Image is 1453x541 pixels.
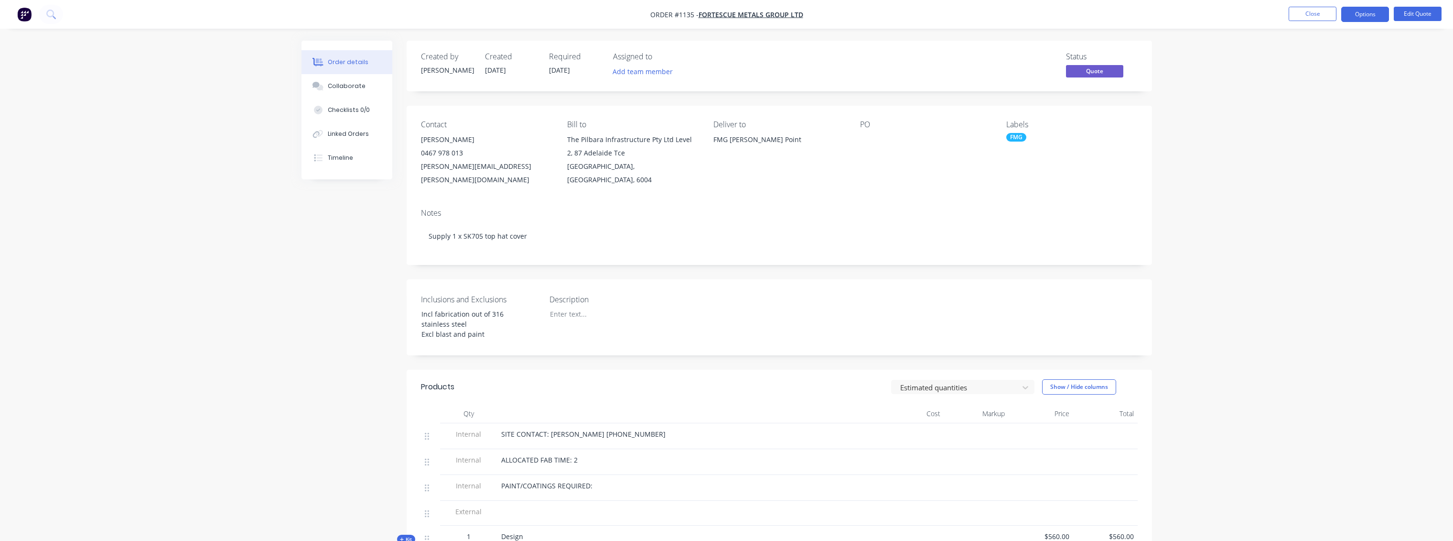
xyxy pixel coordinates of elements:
span: Internal [444,455,494,465]
label: Description [549,294,669,305]
button: Linked Orders [301,122,392,146]
div: FMG [1006,133,1026,142]
div: Products [421,381,454,393]
div: [PERSON_NAME]0467 978 013[PERSON_NAME][EMAIL_ADDRESS][PERSON_NAME][DOMAIN_NAME] [421,133,552,187]
div: Supply 1 x SK705 top hat cover [421,221,1138,251]
button: Checklists 0/0 [301,98,392,122]
span: SITE CONTACT: [PERSON_NAME] [PHONE_NUMBER] [501,430,666,439]
img: Factory [17,7,32,22]
div: Linked Orders [328,130,369,138]
div: Created [485,52,538,61]
div: Contact [421,120,552,129]
div: Price [1009,404,1073,423]
button: Edit Quote [1394,7,1442,21]
div: Deliver to [713,120,844,129]
span: [DATE] [485,66,506,75]
div: [PERSON_NAME][EMAIL_ADDRESS][PERSON_NAME][DOMAIN_NAME] [421,160,552,187]
button: Add team member [613,65,678,78]
span: Internal [444,429,494,439]
span: Design [501,532,523,541]
span: External [444,507,494,517]
div: [PERSON_NAME] [421,65,474,75]
div: Bill to [567,120,698,129]
span: PAINT/COATINGS REQUIRED: [501,481,592,490]
button: Options [1341,7,1389,22]
div: PO [860,120,991,129]
span: Internal [444,481,494,491]
div: The Pilbara Infrastructure Pty Ltd Level 2, 87 Adelaide Tce [567,133,698,160]
div: Timeline [328,154,353,162]
div: Created by [421,52,474,61]
div: Qty [440,404,497,423]
div: [GEOGRAPHIC_DATA], [GEOGRAPHIC_DATA], 6004 [567,160,698,187]
div: Status [1066,52,1138,61]
div: Notes [421,209,1138,218]
label: Inclusions and Exclusions [421,294,540,305]
div: Required [549,52,602,61]
div: Cost [880,404,944,423]
div: Total [1073,404,1138,423]
div: Assigned to [613,52,709,61]
button: Show / Hide columns [1042,379,1116,395]
button: Close [1289,7,1336,21]
div: FMG [PERSON_NAME] Point [713,133,844,164]
span: ALLOCATED FAB TIME: 2 [501,455,578,464]
button: Add team member [607,65,678,78]
a: FORTESCUE METALS GROUP LTD [699,10,803,19]
div: Checklists 0/0 [328,106,370,114]
span: [DATE] [549,66,570,75]
span: Quote [1066,65,1123,77]
div: Order details [328,58,368,66]
div: The Pilbara Infrastructure Pty Ltd Level 2, 87 Adelaide Tce[GEOGRAPHIC_DATA], [GEOGRAPHIC_DATA], ... [567,133,698,187]
div: FMG [PERSON_NAME] Point [713,133,844,146]
button: Timeline [301,146,392,170]
div: Collaborate [328,82,366,90]
div: Markup [944,404,1009,423]
button: Collaborate [301,74,392,98]
div: 0467 978 013 [421,146,552,160]
div: [PERSON_NAME] [421,133,552,146]
div: Labels [1006,120,1137,129]
button: Order details [301,50,392,74]
span: Order #1135 - [650,10,699,19]
div: Incl fabrication out of 316 stainless steel Excl blast and paint [414,307,533,341]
